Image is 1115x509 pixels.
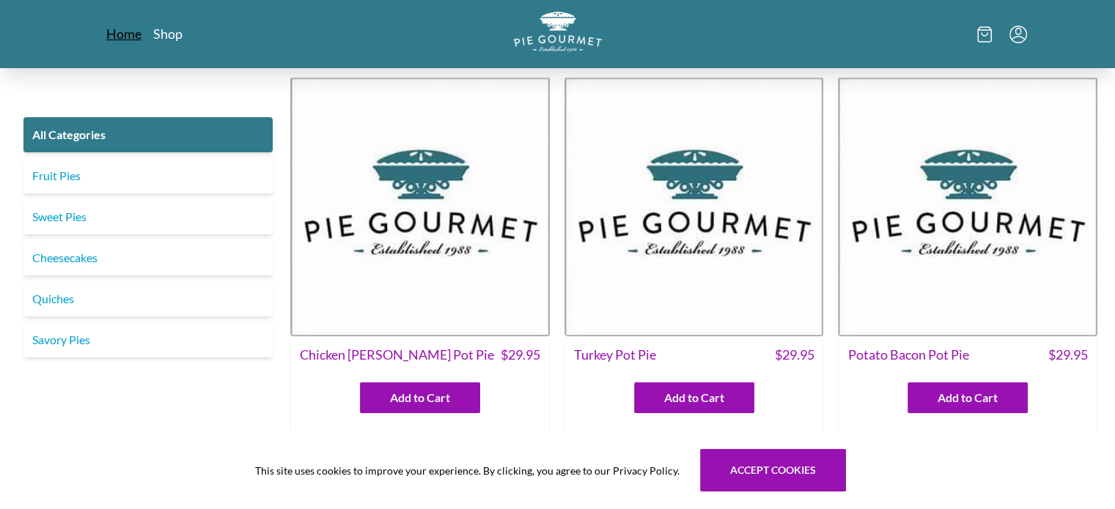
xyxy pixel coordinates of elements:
[23,240,273,275] a: Cheesecakes
[255,463,680,478] span: This site uses cookies to improve your experience. By clicking, you agree to our Privacy Policy.
[774,345,814,365] span: $ 29.95
[847,345,968,365] span: Potato Bacon Pot Pie
[360,382,480,413] button: Add to Cart
[838,77,1097,336] img: Potato Bacon Pot Pie
[514,12,602,56] a: Logo
[390,389,450,406] span: Add to Cart
[700,449,846,491] button: Accept cookies
[300,345,494,365] span: Chicken [PERSON_NAME] Pot Pie
[501,345,540,365] span: $ 29.95
[1048,345,1088,365] span: $ 29.95
[908,382,1028,413] button: Add to Cart
[938,389,998,406] span: Add to Cart
[664,389,724,406] span: Add to Cart
[634,382,754,413] button: Add to Cart
[290,77,550,336] img: Chicken Curry Pot Pie
[574,345,656,365] span: Turkey Pot Pie
[23,158,273,193] a: Fruit Pies
[23,117,273,152] a: All Categories
[106,25,141,42] a: Home
[1009,26,1027,43] button: Menu
[23,281,273,316] a: Quiches
[514,12,602,52] img: logo
[23,322,273,357] a: Savory Pies
[564,77,824,336] img: Turkey Pot Pie
[153,25,183,42] a: Shop
[23,199,273,234] a: Sweet Pies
